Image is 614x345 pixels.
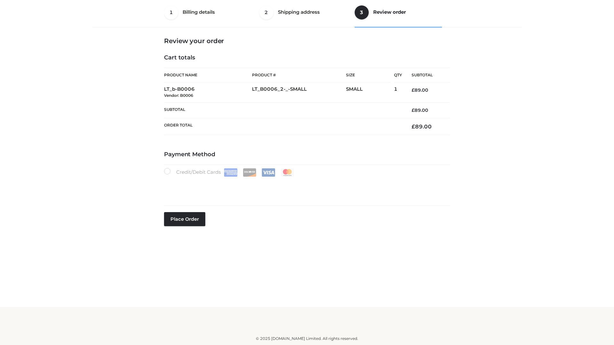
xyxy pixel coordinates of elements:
td: SMALL [346,82,394,103]
img: Discover [243,168,256,177]
span: £ [412,123,415,130]
iframe: Secure payment input frame [163,175,449,199]
bdi: 89.00 [412,123,432,130]
th: Product # [252,68,346,82]
td: 1 [394,82,402,103]
button: Place order [164,212,205,226]
h4: Payment Method [164,151,450,158]
img: Mastercard [280,168,294,177]
th: Product Name [164,68,252,82]
div: © 2025 [DOMAIN_NAME] Limited. All rights reserved. [95,335,519,342]
td: LT_B0006_2-_-SMALL [252,82,346,103]
th: Size [346,68,391,82]
td: LT_b-B0006 [164,82,252,103]
img: Visa [262,168,275,177]
span: £ [412,87,414,93]
h4: Cart totals [164,54,450,61]
bdi: 89.00 [412,87,428,93]
th: Order Total [164,118,402,135]
th: Subtotal [164,102,402,118]
img: Amex [224,168,238,177]
th: Qty [394,68,402,82]
th: Subtotal [402,68,450,82]
label: Credit/Debit Cards [164,168,295,177]
h3: Review your order [164,37,450,45]
span: £ [412,107,414,113]
small: Vendor: B0006 [164,93,193,98]
bdi: 89.00 [412,107,428,113]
